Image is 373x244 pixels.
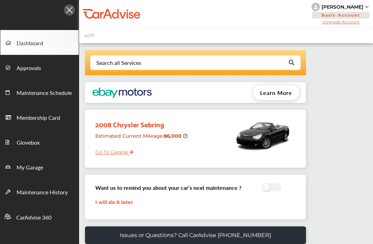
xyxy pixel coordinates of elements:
[17,64,41,73] span: Approvals
[84,31,95,40] img: placeholder_car.fcab19be.svg
[16,213,51,222] span: CarAdvise 360
[90,130,191,148] div: Estimated Current Mileage :
[0,154,79,179] a: My Garage
[0,80,79,105] a: Maintenance Schedule
[0,129,79,154] a: Glovebox
[312,12,370,19] span: Basic Account
[17,138,40,147] span: Glovebox
[164,133,183,139] strong: 86,000
[312,3,320,11] img: knH8PDtVvWoAbQRylUukY18CTiRevjo20fAtgn5MLBQj4uumYvk2MzTtcAIzfGAtb1XOLVMAvhLuqoNAbL4reqehy0jehNKdM...
[120,232,271,238] p: Issues or Questions? Call CarAdvise [PHONE_NUMBER]
[90,144,133,157] a: Go To Garage
[0,179,79,204] a: Maintenance History
[17,39,43,48] span: Dashboard
[0,55,79,80] a: Approvals
[17,163,43,172] span: My Garage
[17,89,72,98] span: Maintenance Schedule
[95,184,241,192] h3: Want us to remind you about your car’s next maintenance ?
[85,226,306,244] a: Issues or Questions? Call CarAdvise [PHONE_NUMBER]
[0,105,79,129] a: Membership Card
[90,113,191,130] div: 2008 Chrysler Sebring
[365,6,369,8] img: sCxJUJ+qAmfqhQGDUl18vwLg4ZYJ6CxN7XmbOMBAAAAAElFTkSuQmCC
[17,188,68,197] span: Maintenance History
[233,113,292,158] img: mobile_4493_st0640_046.jpg
[312,19,370,25] span: Upgrade Account
[322,4,363,10] div: [PERSON_NAME]
[0,30,79,55] a: Dashboard
[95,199,133,205] a: I will do it later
[96,60,141,66] div: Search all Services
[17,114,60,123] span: Membership Card
[260,89,292,97] span: Learn More
[64,4,75,16] img: Icon.5fd9dcc7.svg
